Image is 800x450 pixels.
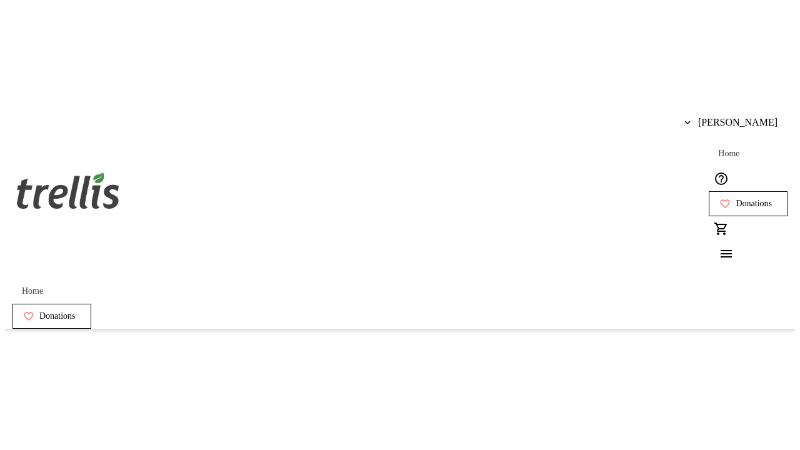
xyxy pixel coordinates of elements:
span: Donations [736,199,772,209]
span: [PERSON_NAME] [698,117,777,128]
button: Help [709,166,734,191]
button: Menu [709,241,734,266]
span: Home [718,149,739,159]
span: Home [22,286,43,296]
img: Orient E2E Organization ZNnAZxm2Ho's Logo [12,159,124,221]
button: Cart [709,216,734,241]
a: Home [12,279,52,304]
a: Donations [12,304,91,329]
a: Home [709,141,749,166]
span: Donations [39,311,76,321]
a: Donations [709,191,787,216]
button: [PERSON_NAME] [674,110,787,135]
